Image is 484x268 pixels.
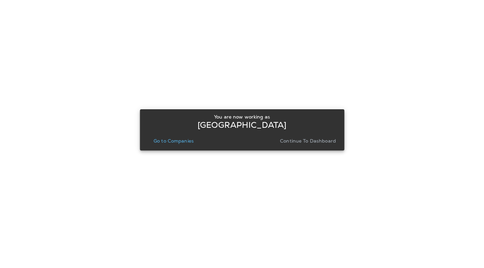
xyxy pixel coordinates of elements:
button: Continue to Dashboard [277,136,339,146]
button: Go to Companies [151,136,196,146]
p: Go to Companies [154,138,194,144]
p: You are now working as [214,114,270,120]
p: Continue to Dashboard [280,138,336,144]
p: [GEOGRAPHIC_DATA] [198,122,286,128]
